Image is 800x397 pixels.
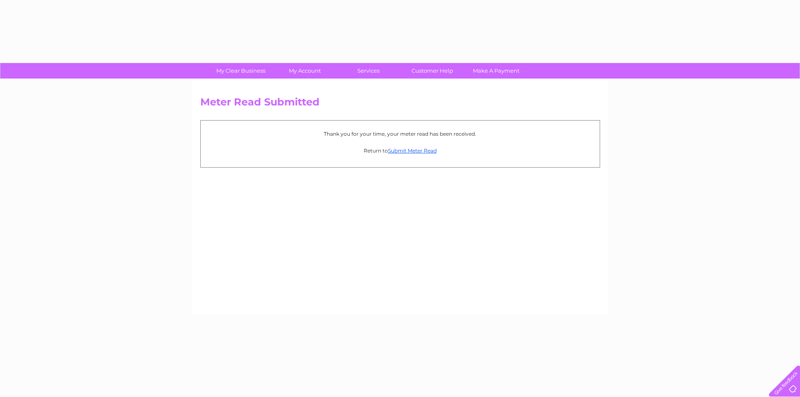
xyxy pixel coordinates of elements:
a: Customer Help [398,63,467,79]
a: My Clear Business [206,63,275,79]
a: Services [334,63,403,79]
a: Submit Meter Read [388,147,437,154]
a: My Account [270,63,339,79]
p: Return to [205,147,595,155]
h2: Meter Read Submitted [200,96,600,112]
a: Make A Payment [462,63,531,79]
p: Thank you for your time, your meter read has been received. [205,130,595,138]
